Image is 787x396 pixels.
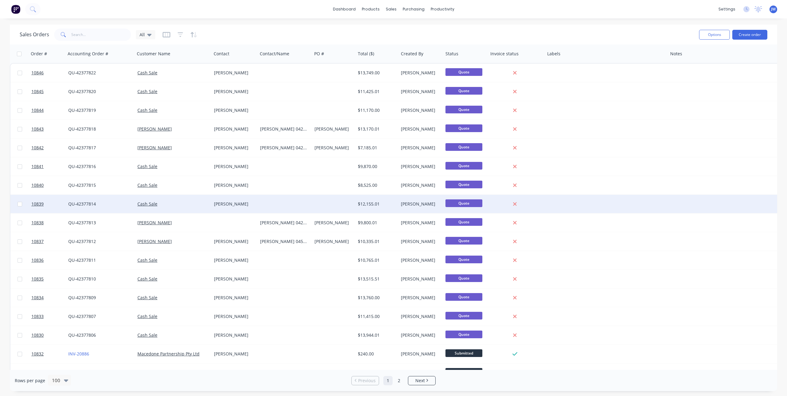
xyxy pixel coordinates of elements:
[214,107,253,113] div: [PERSON_NAME]
[214,332,253,338] div: [PERSON_NAME]
[214,257,253,263] div: [PERSON_NAME]
[137,276,157,282] a: Cash Sale
[260,51,289,57] div: Contact/Name
[445,218,482,226] span: Quote
[137,107,157,113] a: Cash Sale
[445,124,482,132] span: Quote
[137,238,172,244] a: [PERSON_NAME]
[214,51,229,57] div: Contact
[401,70,439,76] div: [PERSON_NAME]
[358,51,374,57] div: Total ($)
[214,126,253,132] div: [PERSON_NAME]
[68,332,96,338] a: QU-42377806
[352,378,379,384] a: Previous page
[31,257,44,263] span: 10836
[358,201,394,207] div: $12,155.01
[68,145,96,151] a: QU-42377817
[401,332,439,338] div: [PERSON_NAME]
[445,331,482,338] span: Quote
[31,270,68,288] a: 10835
[31,276,44,282] span: 10835
[445,51,458,57] div: Status
[68,51,108,57] div: Accounting Order #
[214,313,253,320] div: [PERSON_NAME]
[401,201,439,207] div: [PERSON_NAME]
[15,378,45,384] span: Rows per page
[137,51,170,57] div: Customer Name
[314,126,351,132] div: [PERSON_NAME]
[214,163,253,170] div: [PERSON_NAME]
[358,182,394,188] div: $8,525.00
[137,220,172,225] a: [PERSON_NAME]
[358,145,394,151] div: $7,185.01
[314,145,351,151] div: [PERSON_NAME]
[31,351,44,357] span: 10832
[401,313,439,320] div: [PERSON_NAME]
[71,29,131,41] input: Search...
[314,220,351,226] div: [PERSON_NAME]
[214,238,253,245] div: [PERSON_NAME]
[68,126,96,132] a: QU-42377818
[445,68,482,76] span: Quote
[358,313,394,320] div: $11,415.00
[31,176,68,194] a: 10840
[214,276,253,282] div: [PERSON_NAME]
[31,182,44,188] span: 10840
[445,106,482,113] span: Quote
[383,376,393,385] a: Page 1 is your current page
[137,182,157,188] a: Cash Sale
[314,238,351,245] div: [PERSON_NAME]
[31,201,44,207] span: 10839
[394,376,404,385] a: Page 2
[137,201,157,207] a: Cash Sale
[428,5,457,14] div: productivity
[445,237,482,245] span: Quote
[400,5,428,14] div: purchasing
[358,351,394,357] div: $240.00
[358,126,394,132] div: $13,170.01
[547,51,560,57] div: Labels
[401,88,439,95] div: [PERSON_NAME]
[68,220,96,225] a: QU-42377813
[31,345,68,363] a: 10832
[31,107,44,113] span: 10844
[31,313,44,320] span: 10833
[260,126,307,132] div: [PERSON_NAME] 0428982020 [PERSON_NAME][EMAIL_ADDRESS][DOMAIN_NAME]
[137,351,200,357] a: Macedone Partnership Pty Ltd
[214,182,253,188] div: [PERSON_NAME]
[358,163,394,170] div: $9,870.00
[445,312,482,320] span: Quote
[445,143,482,151] span: Quote
[401,126,439,132] div: [PERSON_NAME]
[445,181,482,188] span: Quote
[330,5,359,14] a: dashboard
[314,51,324,57] div: PO #
[137,163,157,169] a: Cash Sale
[214,70,253,76] div: [PERSON_NAME]
[445,256,482,263] span: Quote
[140,31,145,38] span: All
[137,313,157,319] a: Cash Sale
[31,363,68,382] a: 10831
[445,293,482,301] span: Quote
[31,145,44,151] span: 10842
[31,220,44,226] span: 10838
[31,101,68,120] a: 10844
[358,88,394,95] div: $11,425.01
[358,257,394,263] div: $10,765.01
[358,107,394,113] div: $11,170.00
[401,370,439,376] div: [PERSON_NAME]
[401,107,439,113] div: [PERSON_NAME]
[137,332,157,338] a: Cash Sale
[214,88,253,95] div: [PERSON_NAME]
[445,87,482,95] span: Quote
[31,157,68,176] a: 10841
[401,257,439,263] div: [PERSON_NAME]
[358,220,394,226] div: $9,800.01
[137,70,157,76] a: Cash Sale
[383,5,400,14] div: sales
[358,238,394,245] div: $10,335.01
[732,30,767,40] button: Create order
[68,163,96,169] a: QU-42377816
[415,378,425,384] span: Next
